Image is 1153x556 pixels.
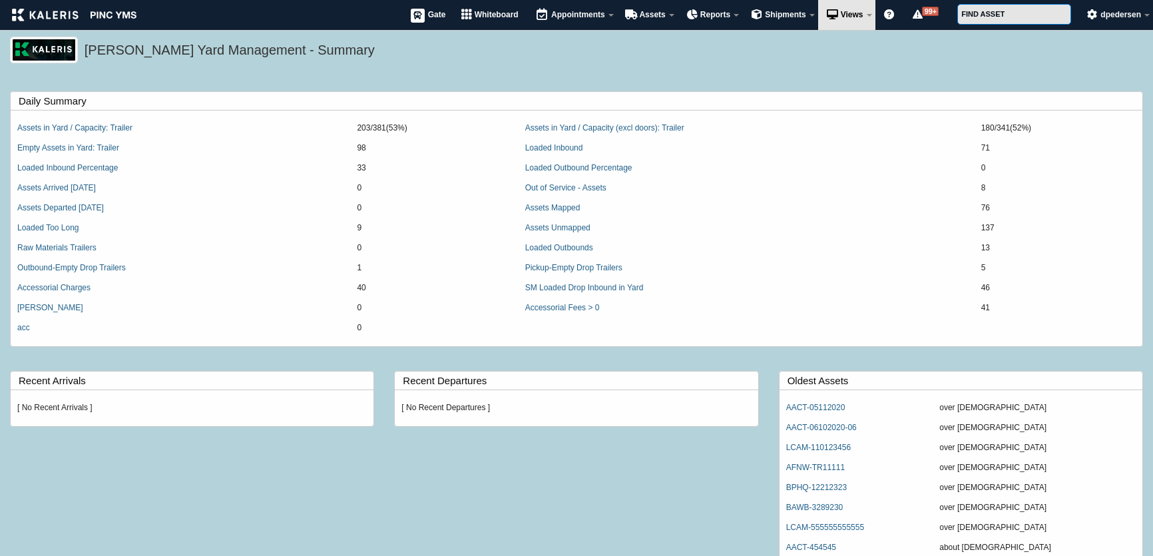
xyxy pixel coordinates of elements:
[17,303,83,312] a: [PERSON_NAME]
[17,203,104,212] a: Assets Departed [DATE]
[765,10,806,19] span: Shipments
[428,10,446,19] span: Gate
[975,158,1142,178] td: 0
[350,298,518,318] td: 0
[17,223,79,232] a: Loaded Too Long
[786,443,851,452] a: LCAM-110123456
[975,198,1142,218] td: 76
[922,7,939,16] span: 99+
[401,403,490,412] em: [ No Recent Departures ]
[975,238,1142,258] td: 13
[17,183,96,192] a: Assets Arrived [DATE]
[639,10,665,19] span: Assets
[17,163,118,172] a: Loaded Inbound Percentage
[933,458,1142,478] td: over [DEMOGRAPHIC_DATA]
[10,37,78,63] img: logo_pnc-prd.png
[17,263,126,272] a: Outbound-Empty Drop Trailers
[975,119,1142,139] td: 180/341(52%)
[350,278,518,298] td: 40
[525,283,644,292] a: SM Loaded Drop Inbound in Yard
[350,139,518,158] td: 98
[975,218,1142,238] td: 137
[350,158,518,178] td: 33
[525,243,593,252] a: Loaded Outbounds
[525,123,684,133] a: Assets in Yard / Capacity (excl doors): Trailer
[525,263,622,272] a: Pickup-Empty Drop Trailers
[17,283,91,292] a: Accessorial Charges
[551,10,605,19] span: Appointments
[786,543,836,552] a: AACT-454545
[85,41,1136,63] h5: [PERSON_NAME] Yard Management - Summary
[786,423,857,432] a: AACT-06102020-06
[525,203,580,212] a: Assets Mapped
[975,139,1142,158] td: 71
[788,372,1142,390] label: Oldest Assets
[933,398,1142,418] td: over [DEMOGRAPHIC_DATA]
[525,163,632,172] a: Loaded Outbound Percentage
[17,403,93,412] em: [ No Recent Arrivals ]
[786,403,845,412] a: AACT-05112020
[975,178,1142,198] td: 8
[786,523,864,532] a: LCAM-555555555555
[786,463,845,472] a: AFNW-TR11111
[17,123,132,133] a: Assets in Yard / Capacity: Trailer
[1100,10,1141,19] span: dpedersen
[525,183,606,192] a: Out of Service - Assets
[525,143,583,152] a: Loaded Inbound
[933,518,1142,538] td: over [DEMOGRAPHIC_DATA]
[19,372,373,390] label: Recent Arrivals
[12,9,136,21] img: kaleris_pinc-9d9452ea2abe8761a8e09321c3823821456f7e8afc7303df8a03059e807e3f55.png
[350,178,518,198] td: 0
[975,298,1142,318] td: 41
[17,323,30,332] a: acc
[403,372,758,390] label: Recent Departures
[786,483,847,492] a: BPHQ-12212323
[17,243,97,252] a: Raw Materials Trailers
[350,318,518,338] td: 0
[350,238,518,258] td: 0
[841,10,863,19] span: Views
[525,303,600,312] a: Accessorial Fees > 0
[933,498,1142,518] td: over [DEMOGRAPHIC_DATA]
[933,478,1142,498] td: over [DEMOGRAPHIC_DATA]
[525,223,590,232] a: Assets Unmapped
[933,438,1142,458] td: over [DEMOGRAPHIC_DATA]
[700,10,730,19] span: Reports
[933,418,1142,438] td: over [DEMOGRAPHIC_DATA]
[975,258,1142,278] td: 5
[350,119,518,139] td: 203/381(53%)
[975,278,1142,298] td: 46
[19,92,1142,110] label: Daily Summary
[475,10,519,19] span: Whiteboard
[957,4,1071,25] input: FIND ASSET
[350,218,518,238] td: 9
[786,503,843,512] a: BAWB-3289230
[17,143,119,152] a: Empty Assets in Yard: Trailer
[350,258,518,278] td: 1
[350,198,518,218] td: 0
